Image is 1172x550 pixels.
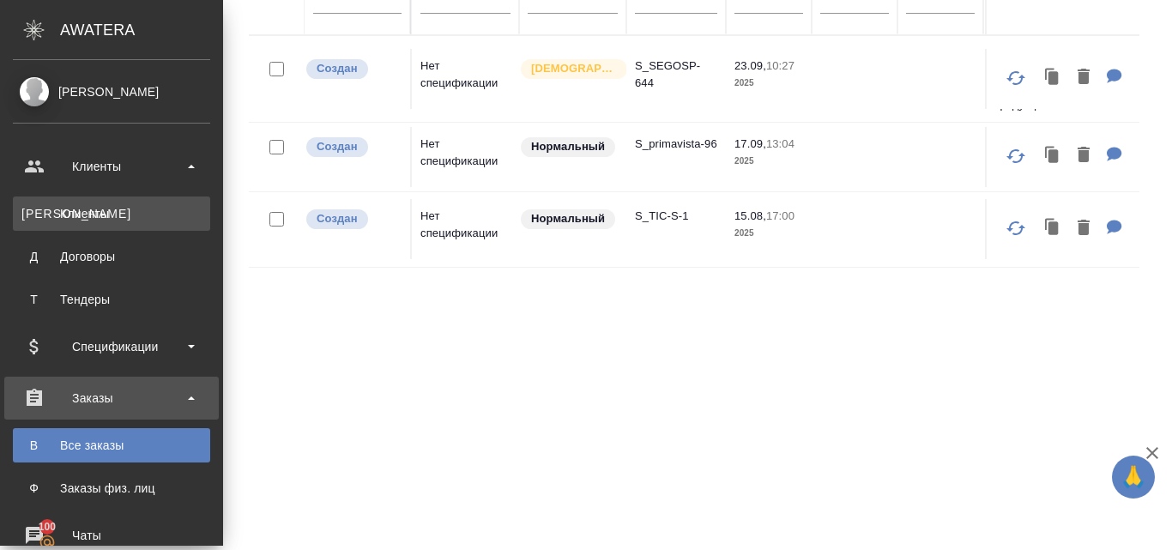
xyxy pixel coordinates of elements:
[1119,459,1148,495] span: 🙏
[317,210,358,227] p: Создан
[519,208,618,231] div: Статус по умолчанию для стандартных заказов
[734,137,766,150] p: 17.09,
[734,209,766,222] p: 15.08,
[1112,456,1155,499] button: 🙏
[13,471,210,505] a: ФЗаказы физ. лиц
[635,208,717,225] p: S_TIC-S-1
[13,282,210,317] a: ТТендеры
[635,57,717,92] p: S_SEGOSP-644
[412,49,519,109] td: Нет спецификации
[1069,138,1098,173] button: Удалить
[531,60,617,77] p: [DEMOGRAPHIC_DATA]
[1098,211,1131,246] button: Для КМ: 10.09 Переговоры с клиентом ведет БД. Смета у клиента на согласовании.
[21,248,202,265] div: Договоры
[766,137,794,150] p: 13:04
[1036,138,1069,173] button: Клонировать
[317,60,358,77] p: Создан
[1069,60,1098,95] button: Удалить
[21,291,202,308] div: Тендеры
[1069,211,1098,246] button: Удалить
[734,153,803,170] p: 2025
[13,239,210,274] a: ДДоговоры
[305,136,402,159] div: Выставляется автоматически при создании заказа
[28,518,67,535] span: 100
[1036,60,1069,95] button: Клонировать
[1098,138,1131,173] button: Для КМ: 24.09 Напомнила клиенту, что ждем ответа по смете
[305,57,402,81] div: Выставляется автоматически при создании заказа
[995,57,1036,99] button: Обновить
[531,210,605,227] p: Нормальный
[734,75,803,92] p: 2025
[60,13,223,47] div: AWATERA
[635,136,717,153] p: S_primavista-96
[21,205,202,222] div: Клиенты
[995,208,1036,249] button: Обновить
[519,57,618,81] div: Выставляется автоматически для первых 3 заказов нового контактного лица. Особое внимание
[13,334,210,360] div: Спецификации
[992,45,1074,113] p: ООО "Сен-Гобен Строительная Продукция...
[766,209,794,222] p: 17:00
[13,154,210,179] div: Клиенты
[13,428,210,462] a: ВВсе заказы
[531,138,605,155] p: Нормальный
[21,480,202,497] div: Заказы физ. лиц
[734,225,803,242] p: 2025
[766,59,794,72] p: 10:27
[305,208,402,231] div: Выставляется автоматически при создании заказа
[13,196,210,231] a: [PERSON_NAME]Клиенты
[21,437,202,454] div: Все заказы
[317,138,358,155] p: Создан
[734,59,766,72] p: 23.09,
[13,385,210,411] div: Заказы
[1036,211,1069,246] button: Клонировать
[13,82,210,101] div: [PERSON_NAME]
[995,136,1036,177] button: Обновить
[13,523,210,548] div: Чаты
[412,199,519,259] td: Нет спецификации
[412,127,519,187] td: Нет спецификации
